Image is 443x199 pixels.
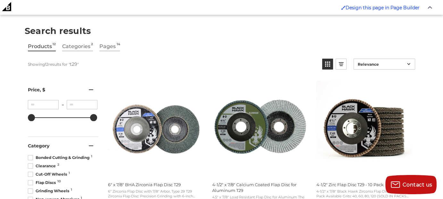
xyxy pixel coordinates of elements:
[403,182,432,188] span: Contact us
[62,42,93,51] a: View Categories Tab
[316,189,413,199] span: 4-1/2" x 7/8" Black Hawk Zirconia Flap Discs Type 29 - 10 Pack Available Grits: 40, 60, 80, 120 (...
[59,102,66,107] span: –
[212,182,308,193] span: 4-1/2" x 7/8" Calcium Coated Flap Disc for Aluminum T29
[322,59,333,70] a: View grid mode
[28,143,49,149] span: Category
[338,2,423,14] a: Enabled brush for page builder edit. Design this page in Page Builder
[341,5,346,10] img: Enabled brush for page builder edit.
[316,182,413,187] span: 4-1/2" Zirc Flap Disc T29 - 10 Pack
[28,59,317,70] div: Showing results for " "
[354,59,415,70] a: Sort options
[57,163,59,166] span: 2
[28,42,56,51] a: View Products Tab
[91,155,92,158] span: 1
[346,5,420,11] span: Design this page in Page Builder
[69,171,70,175] span: 1
[336,59,347,70] a: View list mode
[25,27,418,35] h1: Search results
[28,180,58,186] span: Flap Discs
[91,42,93,51] span: 2
[116,42,120,51] span: 14
[57,180,61,183] span: 10
[71,188,72,191] span: 1
[28,100,59,109] input: Minimum value
[40,87,45,93] span: , $
[28,155,91,161] span: Bonded Cutting & Grinding
[28,87,45,93] span: Price
[428,6,432,9] img: Close Admin Bar
[28,163,58,169] span: Clearance
[358,62,405,67] span: Relevance
[45,62,48,67] b: 12
[108,182,204,187] span: 6" x 7/8" BHA Zirconia Flap Disc T29
[28,171,69,177] span: Cut-Off Wheels
[385,175,437,194] button: Contact us
[28,188,71,194] span: Grinding Wheels
[53,42,56,51] span: 12
[99,42,120,51] a: View Pages Tab
[108,189,204,199] span: 6” Zirconia Flap Disc with 7/8" Arbor, Type 29 T29 Zirconia Flap Disc: Precision Grinding with 6-...
[67,100,97,109] input: Maximum value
